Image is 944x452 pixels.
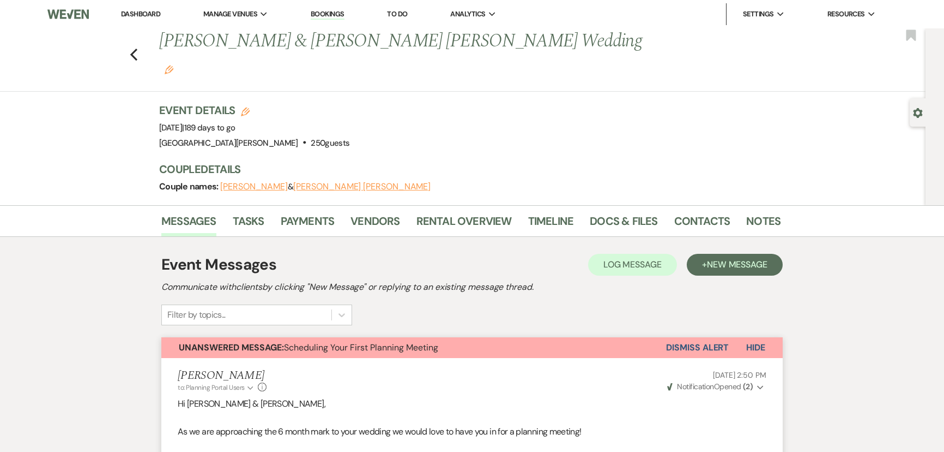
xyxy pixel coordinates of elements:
img: Weven Logo [47,3,89,26]
button: [PERSON_NAME] [PERSON_NAME] [293,182,431,191]
span: New Message [707,259,767,270]
span: Log Message [603,259,662,270]
span: Hide [746,342,765,353]
button: Open lead details [913,107,923,117]
p: Hi [PERSON_NAME] & [PERSON_NAME], [178,397,766,411]
a: To Do [387,9,407,19]
button: Edit [165,64,173,74]
h3: Couple Details [159,162,770,177]
a: Payments [281,212,335,236]
button: +New Message [687,254,783,276]
div: Filter by topics... [167,308,226,322]
span: [GEOGRAPHIC_DATA][PERSON_NAME] [159,138,298,148]
a: Bookings [311,9,344,20]
span: Analytics [450,9,485,20]
a: Rental Overview [416,212,512,236]
a: Dashboard [121,9,160,19]
h1: Event Messages [161,253,276,276]
span: [DATE] 2:50 PM [713,370,766,380]
h2: Communicate with clients by clicking "New Message" or replying to an existing message thread. [161,281,783,294]
span: Couple names: [159,181,220,192]
button: to: Planning Portal Users [178,383,255,392]
span: & [220,181,431,192]
button: Log Message [588,254,677,276]
span: Settings [743,9,774,20]
button: Dismiss Alert [666,337,729,358]
span: 250 guests [311,138,349,148]
span: [DATE] [159,122,235,133]
a: Vendors [350,212,400,236]
button: Unanswered Message:Scheduling Your First Planning Meeting [161,337,666,358]
span: Notification [677,382,713,391]
strong: ( 2 ) [743,382,753,391]
h5: [PERSON_NAME] [178,369,267,383]
strong: Unanswered Message: [179,342,284,353]
span: Scheduling Your First Planning Meeting [179,342,438,353]
span: 189 days to go [184,122,235,133]
p: As we are approaching the 6 month mark to your wedding we would love to have you in for a plannin... [178,425,766,439]
a: Tasks [233,212,264,236]
span: | [182,122,235,133]
a: Docs & Files [590,212,657,236]
a: Notes [746,212,780,236]
button: NotificationOpened (2) [665,381,766,392]
h3: Event Details [159,103,349,118]
a: Messages [161,212,216,236]
a: Contacts [674,212,730,236]
span: Opened [667,382,753,391]
button: Hide [729,337,783,358]
span: Resources [827,9,865,20]
span: to: Planning Portal Users [178,383,245,392]
a: Timeline [528,212,574,236]
span: Manage Venues [203,9,257,20]
button: [PERSON_NAME] [220,182,288,191]
h1: [PERSON_NAME] & [PERSON_NAME] [PERSON_NAME] Wedding [159,28,648,80]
